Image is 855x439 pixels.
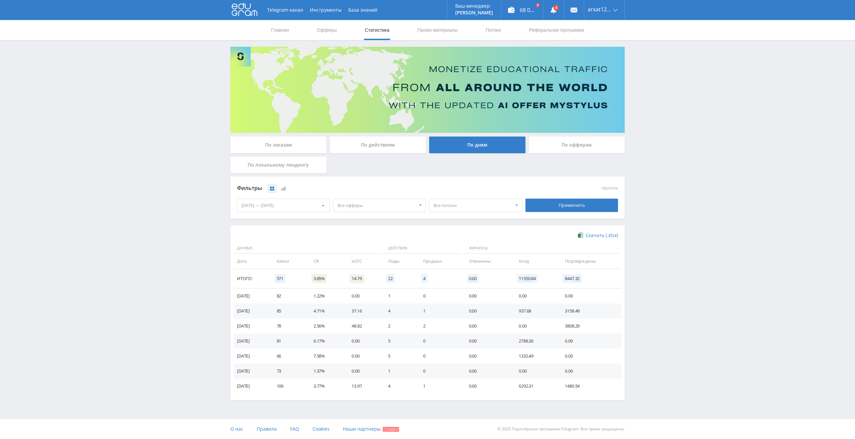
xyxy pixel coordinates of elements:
td: 0 [416,349,462,364]
td: 3808.29 [558,318,621,334]
span: Cookies [313,426,330,432]
td: 2 [416,318,462,334]
span: 571 [275,274,286,283]
td: 0.00 [345,349,381,364]
td: 4.71% [307,303,345,318]
div: Применить [525,199,618,212]
a: Наши партнеры Скидки [343,419,399,439]
td: 0.00 [558,288,621,303]
div: По действиям [330,137,426,153]
span: 4 [421,274,427,283]
td: 78 [270,318,307,334]
td: [DATE] [234,318,270,334]
td: 0.00 [462,364,512,379]
td: 0.00 [462,303,512,318]
td: 2.56% [307,318,345,334]
a: Потоки [485,20,502,40]
a: Cookies [313,419,330,439]
td: 0.00 [462,379,512,394]
span: Финансы: [464,243,620,254]
td: 0.00 [462,349,512,364]
td: Клики [270,254,307,269]
td: Дата [234,254,270,269]
td: 1480.54 [558,379,621,394]
span: 3.85% [312,274,327,283]
a: Главная [270,20,289,40]
td: 106 [270,379,307,394]
td: Лиды [381,254,416,269]
td: 1 [381,288,416,303]
td: 85 [270,303,307,318]
div: По локальному лендингу [230,157,327,173]
td: 1 [416,303,462,318]
td: 1.22% [307,288,345,303]
img: xlsx [578,232,584,238]
td: 7.58% [307,349,345,364]
td: 81 [270,334,307,349]
span: Все офферы [338,199,416,212]
a: Статистика [364,20,390,40]
span: 22 [386,274,395,283]
td: 0.00 [345,334,381,349]
td: 3158.49 [558,303,621,318]
td: 1 [416,379,462,394]
div: По дням [429,137,525,153]
td: Подтверждены [558,254,621,269]
td: 73 [270,364,307,379]
td: 0 [416,364,462,379]
td: 1 [381,364,416,379]
span: Действия: [383,243,461,254]
td: CR [307,254,345,269]
td: [DATE] [234,303,270,318]
td: [DATE] [234,334,270,349]
td: 4 [381,379,416,394]
p: [PERSON_NAME] [455,10,493,15]
td: 0.00 [462,334,512,349]
span: 0.00 [467,274,479,283]
td: 13.97 [345,379,381,394]
td: 937.68 [512,303,558,318]
a: О нас [230,419,243,439]
td: 4 [381,303,416,318]
td: 0.00 [345,364,381,379]
div: Фильтры [237,183,522,193]
td: [DATE] [234,288,270,303]
td: Холд [512,254,558,269]
div: По заказам [230,137,327,153]
td: 0.00 [558,349,621,364]
a: Правила [257,419,277,439]
a: Скачать (.xlsx) [578,232,618,239]
td: 48.82 [345,318,381,334]
div: © 2025 Партнёрская программа Edugram. Все права защищены. [431,419,625,439]
td: [DATE] [234,379,270,394]
td: 37.16 [345,303,381,318]
td: 5 [381,349,416,364]
td: [DATE] [234,349,270,364]
td: eCPC [345,254,381,269]
span: О нас [230,426,243,432]
td: 5 [381,334,416,349]
a: Реферальная программа [528,20,585,40]
td: Продажи [416,254,462,269]
td: [DATE] [234,364,270,379]
span: Правила [257,426,277,432]
td: 0.00 [462,318,512,334]
td: 0.00 [558,364,621,379]
div: [DATE] — [DATE] [237,199,330,212]
td: 66 [270,349,307,364]
span: Все потоки [434,199,512,212]
span: 11350.84 [517,274,538,283]
td: 0.00 [512,288,558,303]
span: arxat1268 [588,7,611,12]
td: 3.77% [307,379,345,394]
td: 2 [381,318,416,334]
span: Наши партнеры [343,426,381,432]
td: 2788.36 [512,334,558,349]
td: 82 [270,288,307,303]
span: Скидки [383,427,399,432]
td: 0 [416,334,462,349]
td: Итого: [234,269,270,288]
button: сбросить [602,186,618,190]
span: 8447.32 [563,274,582,283]
div: По офферам [529,137,625,153]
